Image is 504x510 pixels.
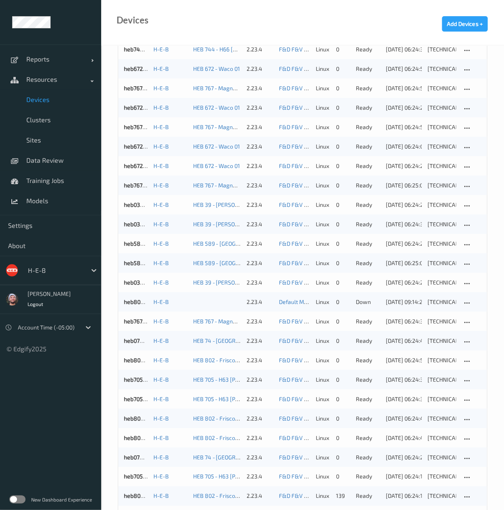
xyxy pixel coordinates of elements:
div: [DATE] 06:24:06 [386,142,422,151]
p: linux [316,278,330,287]
a: HEB 74 - [GEOGRAPHIC_DATA] 02 [193,337,277,344]
div: 2.23.4 [247,356,273,364]
a: H-E-B [153,65,169,72]
p: ready [356,220,380,228]
a: H-E-B [153,240,169,247]
div: [TECHNICAL_ID] [427,453,456,461]
div: [DATE] 06:24:58 [386,356,422,364]
p: linux [316,453,330,461]
div: [TECHNICAL_ID] [427,473,456,481]
div: 2.23.4 [247,473,273,481]
a: F&D F&V v4.8 [DATE] 09:51 Auto Save [279,221,376,227]
a: H-E-B [153,85,169,91]
p: ready [356,240,380,248]
p: ready [356,337,380,345]
div: [TECHNICAL_ID] [427,298,456,306]
a: H-E-B [153,143,169,150]
a: heb589bizedg41 [124,259,167,266]
div: [DATE] 06:24:53 [386,84,422,92]
div: 0 [336,65,351,73]
a: F&D F&V v4.8 [DATE] 09:51 Auto Save [279,143,376,150]
a: HEB 802 - Frisco 02 [193,415,243,422]
a: F&D F&V v4.8 [DATE] 09:51 Auto Save [279,182,376,189]
div: 0 [336,278,351,287]
div: 0 [336,142,351,151]
a: HEB 705 - H63 [PERSON_NAME] [193,473,274,480]
div: [DATE] 06:24:26 [386,162,422,170]
a: F&D F&V v4.8 [DATE] 09:51 Auto Save [279,104,376,111]
div: [TECHNICAL_ID] [427,356,456,364]
a: HEB 802 - Frisco 02 [193,434,243,441]
div: 0 [336,45,351,53]
div: 2.23.4 [247,45,273,53]
div: [TECHNICAL_ID] [427,414,456,423]
div: 0 [336,220,351,228]
a: HEB 39 - [PERSON_NAME] [193,221,259,227]
a: HEB 672 - Waco 01 [193,162,240,169]
p: ready [356,414,380,423]
a: H-E-B [153,434,169,441]
div: 2.23.4 [247,453,273,461]
a: H-E-B [153,46,169,53]
a: heb809bizedg46 [124,298,168,305]
a: heb039bizedg26 [124,221,167,227]
div: 2.23.4 [247,201,273,209]
div: 2.23.4 [247,492,273,500]
div: [TECHNICAL_ID] [427,65,456,73]
p: ready [356,356,380,364]
p: linux [316,123,330,131]
a: heb039bizedg27 [124,279,166,286]
div: 0 [336,453,351,461]
a: F&D F&V v4.8 [DATE] 09:51 Auto Save [279,65,376,72]
div: 2.23.4 [247,220,273,228]
a: F&D F&V v4.8 [DATE] 09:51 Auto Save [279,337,376,344]
a: HEB 672 - Waco 01 [193,65,240,72]
a: F&D F&V v4.8 [DATE] 09:51 Auto Save [279,493,376,499]
div: [TECHNICAL_ID] [427,84,456,92]
div: 0 [336,84,351,92]
a: F&D F&V v4.8 [DATE] 09:51 Auto Save [279,46,376,53]
div: 2.23.4 [247,123,273,131]
a: HEB 74 - [GEOGRAPHIC_DATA] 02 [193,454,277,461]
a: F&D F&V v4.8 [DATE] 09:51 Auto Save [279,357,376,363]
div: [DATE] 06:24:40 [386,434,422,442]
a: heb074bizedg33 [124,454,167,461]
div: 0 [336,298,351,306]
a: heb039bizedg28 [124,201,167,208]
p: ready [356,395,380,403]
p: linux [316,240,330,248]
a: heb767bizedg47 [124,85,166,91]
div: [DATE] 06:25:00 [386,181,422,189]
div: [TECHNICAL_ID] [427,142,456,151]
div: [TECHNICAL_ID] [427,317,456,325]
div: 0 [336,317,351,325]
a: HEB 672 - Waco 01 [193,143,240,150]
a: F&D F&V v4.8 [DATE] 09:51 Auto Save [279,434,376,441]
div: [DATE] 06:24:25 [386,453,422,461]
a: F&D F&V v4.8 [DATE] 09:51 Auto Save [279,395,376,402]
p: linux [316,414,330,423]
div: 2.23.4 [247,240,273,248]
a: HEB 767 - Magnolia 02 [193,182,250,189]
a: heb802bizedg63 [124,415,167,422]
div: 2.23.4 [247,376,273,384]
p: linux [316,376,330,384]
a: H-E-B [153,201,169,208]
div: [TECHNICAL_ID] [427,45,456,53]
a: HEB 589 - [GEOGRAPHIC_DATA] [193,240,273,247]
a: heb589bizedg40 [124,240,168,247]
a: H-E-B [153,182,169,189]
div: [DATE] 06:24:25 [386,240,422,248]
div: 2.23.4 [247,259,273,267]
p: linux [316,434,330,442]
p: down [356,298,380,306]
p: ready [356,162,380,170]
div: 0 [336,123,351,131]
a: heb744bizedg48 [124,46,168,53]
a: F&D F&V v4.8 [DATE] 09:51 Auto Save [279,279,376,286]
a: heb705bizedg22 [124,395,166,402]
div: 0 [336,240,351,248]
p: ready [356,181,380,189]
div: 0 [336,104,351,112]
a: heb672bizedg54 [124,104,167,111]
